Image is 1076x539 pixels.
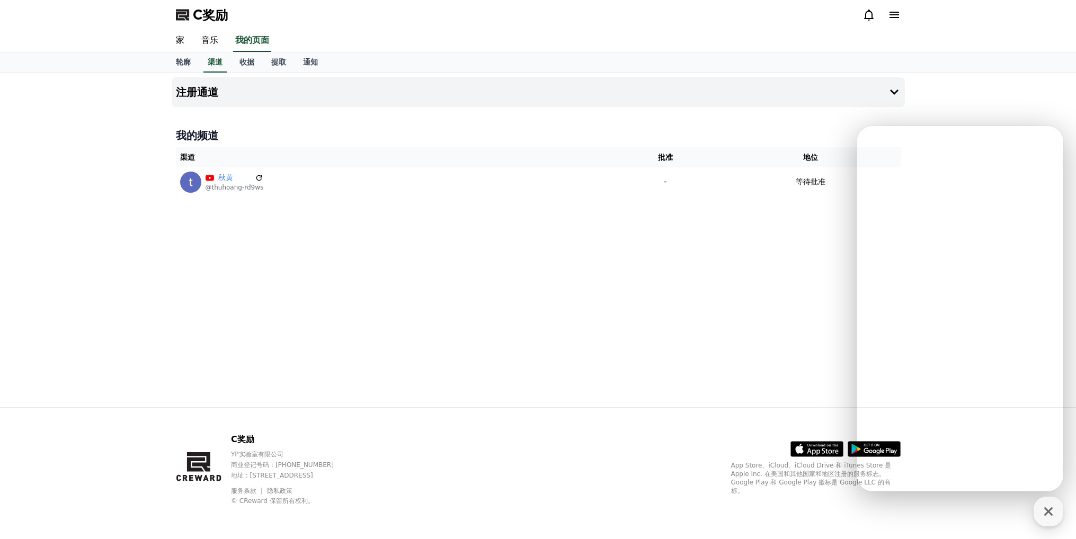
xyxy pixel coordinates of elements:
font: 音乐 [201,35,218,45]
a: 我的页面 [233,30,271,52]
img: 秋黄 [180,172,201,193]
font: C奖励 [193,7,228,22]
a: 秋黄 [218,172,251,183]
font: 等待批准 [796,177,825,186]
font: 注册通道 [176,86,218,98]
font: 收据 [239,58,254,66]
font: 地位 [803,153,818,161]
font: 批准 [658,153,673,161]
font: 轮廓 [176,58,191,66]
font: 商业登记号码：[PHONE_NUMBER] [231,461,334,469]
a: 音乐 [193,30,227,52]
a: 收据 [231,52,263,73]
a: 通知 [295,52,326,73]
font: 我的频道 [176,129,218,142]
font: 服务条款 [231,487,256,495]
font: - [664,177,666,186]
a: 家 [167,30,193,52]
font: App Store、iCloud、iCloud Drive 和 iTunes Store 是 Apple Inc. 在美国和其他国家和地区注册的服务标志。Google Play 和 Google... [731,462,892,495]
font: 提取 [271,58,286,66]
a: 轮廓 [167,52,199,73]
font: 秋黄 [218,173,233,182]
font: 家 [176,35,184,45]
a: 渠道 [203,52,227,73]
font: 地址 : [STREET_ADDRESS] [231,472,313,479]
font: @thuhoang-rd9ws [206,184,264,191]
iframe: Channel chat [857,126,1063,491]
button: 注册通道 [172,77,905,107]
a: C奖励 [176,6,228,23]
a: 隐私政策 [267,487,292,495]
font: 通知 [303,58,318,66]
font: YP实验室有限公司 [231,451,283,458]
a: 服务条款 [231,487,264,495]
font: 渠道 [180,153,195,161]
font: © CReward 保留所有权利。 [231,497,314,505]
font: 渠道 [208,58,223,66]
font: 我的页面 [235,35,269,45]
font: C奖励 [231,434,254,444]
a: 提取 [263,52,295,73]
